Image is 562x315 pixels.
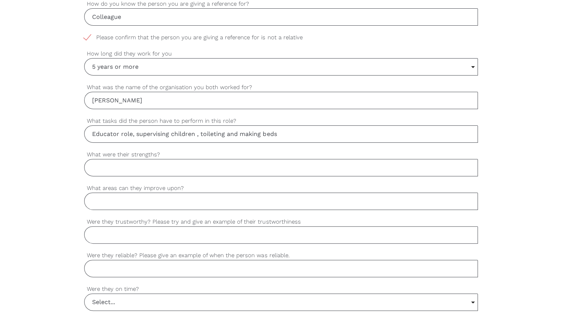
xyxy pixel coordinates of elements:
[84,117,477,125] label: What tasks did the person have to perform in this role?
[84,49,477,58] label: How long did they work for you
[84,83,477,92] label: What was the name of the organisation you both worked for?
[84,285,477,293] label: Were they on time?
[84,218,477,226] label: Were they trustworthy? Please try and give an example of their trustworthiness
[84,150,477,159] label: What were their strengths?
[84,251,477,260] label: Were they reliable? Please give an example of when the person was reliable.
[84,33,317,42] span: Please confirm that the person you are giving a reference for is not a relative
[84,184,477,193] label: What areas can they improve upon?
